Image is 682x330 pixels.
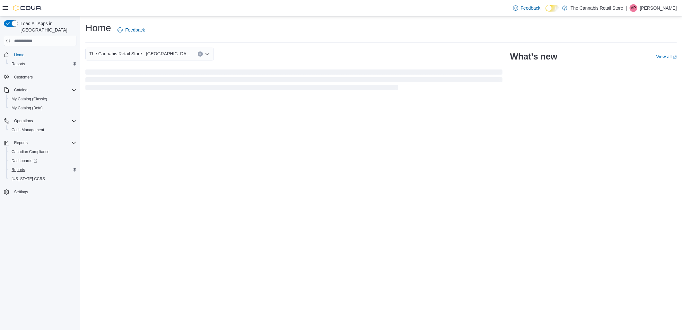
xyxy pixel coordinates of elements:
[510,51,557,62] h2: What's new
[1,138,79,147] button: Reports
[9,104,45,112] a: My Catalog (Beta)
[6,147,79,156] button: Canadian Compliance
[673,55,677,59] svg: External link
[6,125,79,134] button: Cash Management
[12,139,30,147] button: Reports
[14,75,33,80] span: Customers
[9,95,76,103] span: My Catalog (Classic)
[12,149,49,154] span: Canadian Compliance
[12,86,76,94] span: Catalog
[12,117,36,125] button: Operations
[630,4,637,12] div: Amber Potvin
[6,104,79,113] button: My Catalog (Beta)
[205,51,210,57] button: Open list of options
[12,51,27,59] a: Home
[9,157,40,165] a: Dashboards
[9,60,76,68] span: Reports
[18,20,76,33] span: Load All Apps in [GEOGRAPHIC_DATA]
[12,73,35,81] a: Customers
[1,72,79,82] button: Customers
[9,95,50,103] a: My Catalog (Classic)
[12,61,25,67] span: Reports
[9,60,28,68] a: Reports
[89,50,191,58] span: The Cannabis Retail Store - [GEOGRAPHIC_DATA]
[12,139,76,147] span: Reports
[9,166,76,174] span: Reports
[6,165,79,174] button: Reports
[12,117,76,125] span: Operations
[12,188,31,196] a: Settings
[546,5,559,12] input: Dark Mode
[626,4,627,12] p: |
[9,126,47,134] a: Cash Management
[12,86,30,94] button: Catalog
[6,60,79,69] button: Reports
[9,175,76,183] span: Washington CCRS
[631,4,636,12] span: AP
[12,96,47,102] span: My Catalog (Classic)
[9,148,52,156] a: Canadian Compliance
[640,4,677,12] p: [PERSON_NAME]
[656,54,677,59] a: View allExternal link
[511,2,543,14] a: Feedback
[12,188,76,196] span: Settings
[12,176,45,181] span: [US_STATE] CCRS
[4,47,76,213] nav: Complex example
[12,158,37,163] span: Dashboards
[9,104,76,112] span: My Catalog (Beta)
[85,22,111,34] h1: Home
[571,4,623,12] p: The Cannabis Retail Store
[14,140,28,145] span: Reports
[14,189,28,195] span: Settings
[9,157,76,165] span: Dashboards
[1,187,79,197] button: Settings
[125,27,145,33] span: Feedback
[12,73,76,81] span: Customers
[14,52,24,58] span: Home
[9,126,76,134] span: Cash Management
[13,5,42,11] img: Cova
[14,87,27,93] span: Catalog
[12,127,44,133] span: Cash Management
[6,95,79,104] button: My Catalog (Classic)
[12,105,43,111] span: My Catalog (Beta)
[14,118,33,124] span: Operations
[521,5,540,11] span: Feedback
[12,167,25,172] span: Reports
[9,166,28,174] a: Reports
[198,51,203,57] button: Clear input
[1,50,79,59] button: Home
[85,71,503,91] span: Loading
[115,23,147,36] a: Feedback
[9,148,76,156] span: Canadian Compliance
[6,174,79,183] button: [US_STATE] CCRS
[1,116,79,125] button: Operations
[9,175,48,183] a: [US_STATE] CCRS
[6,156,79,165] a: Dashboards
[12,50,76,59] span: Home
[1,86,79,95] button: Catalog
